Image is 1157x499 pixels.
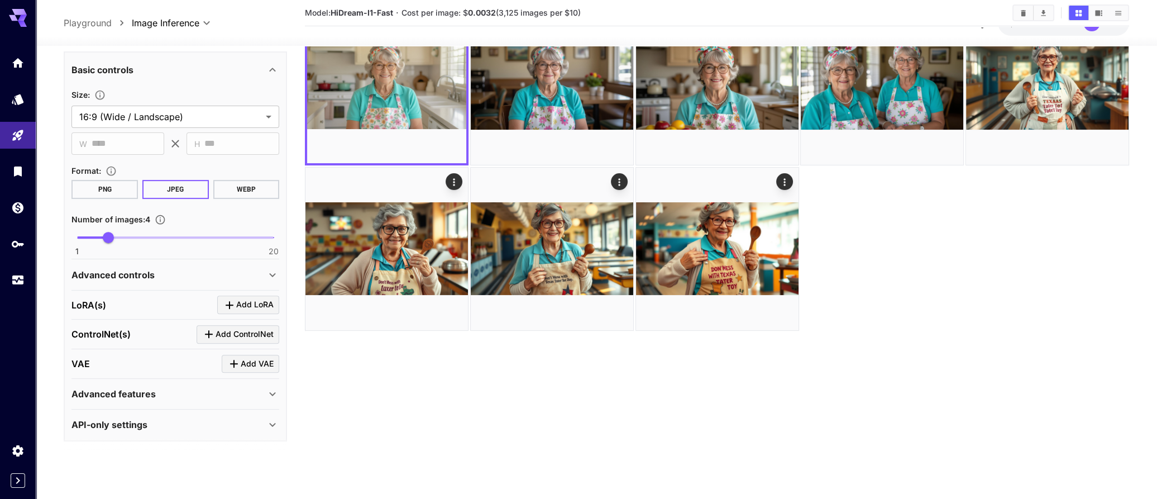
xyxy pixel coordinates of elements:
div: Library [11,164,25,178]
div: Actions [776,173,792,190]
div: Usage [11,273,25,287]
button: Adjust the dimensions of the generated image by specifying its width and height in pixels, or sel... [90,89,110,101]
button: Click to add VAE [222,355,279,373]
div: Playground [11,129,25,142]
div: API Keys [11,237,25,251]
div: Show images in grid viewShow images in video viewShow images in list view [1068,4,1129,21]
span: credits left [1035,18,1074,28]
button: Download All [1034,6,1053,20]
img: 9k= [307,4,466,163]
button: Show images in video view [1089,6,1108,20]
img: 2Q== [636,168,799,330]
div: Models [11,92,25,106]
b: 0.0032 [468,8,496,17]
img: 9k= [636,2,799,165]
span: Add VAE [241,357,274,371]
p: · [396,6,399,20]
button: PNG [71,180,138,199]
div: Advanced controls [71,262,279,288]
p: Basic controls [71,63,133,77]
span: Add LoRA [236,298,274,312]
button: Click to add LoRA [217,296,279,314]
span: Number of images : 4 [71,215,150,224]
b: HiDream-I1-Fast [331,8,393,17]
span: 20 [269,246,279,257]
span: W [79,137,87,150]
p: ControlNet(s) [71,327,131,341]
img: Z [471,2,633,165]
div: Advanced features [71,381,279,407]
img: 9k= [305,168,468,330]
button: WEBP [213,180,280,199]
p: API-only settings [71,418,147,431]
div: Actions [446,173,462,190]
button: Expand sidebar [11,473,25,488]
nav: breadcrumb [64,16,132,30]
span: Cost per image: $ (3,125 images per $10) [401,8,581,17]
span: 1 [75,246,79,257]
span: Add ControlNet [216,327,274,341]
p: LoRA(s) [71,298,106,312]
div: Home [11,56,25,70]
div: API-only settings [71,411,279,438]
span: $11.66 [1009,18,1035,28]
button: Show images in grid view [1069,6,1088,20]
button: Clear Images [1013,6,1033,20]
p: Advanced controls [71,268,155,282]
button: Specify how many images to generate in a single request. Each image generation will be charged se... [150,214,170,225]
a: Playground [64,16,112,30]
span: Size : [71,90,90,99]
button: Show images in list view [1108,6,1128,20]
img: Z [801,2,963,165]
button: Click to add ControlNet [197,325,279,344]
button: JPEG [142,180,209,199]
img: 9k= [966,2,1129,165]
div: Actions [611,173,628,190]
p: VAE [71,357,90,370]
span: Format : [71,166,101,175]
span: 16:9 (Wide / Landscape) [79,110,261,123]
span: H [194,137,200,150]
button: Choose the file format for the output image. [101,165,121,177]
span: Model: [305,8,393,17]
img: 2Q== [471,168,633,330]
div: Basic controls [71,56,279,83]
p: Advanced features [71,387,156,401]
div: Clear ImagesDownload All [1012,4,1054,21]
div: Wallet [11,201,25,215]
div: Settings [11,444,25,458]
span: Image Inference [132,16,199,30]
